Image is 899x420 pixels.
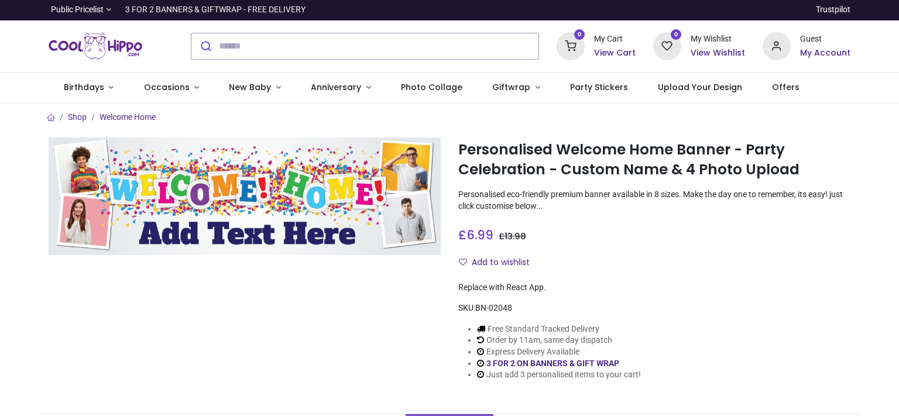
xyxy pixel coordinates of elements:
span: Upload Your Design [658,81,742,93]
a: Shop [68,112,87,122]
a: Logo of Cool Hippo [49,30,142,63]
span: New Baby [229,81,271,93]
button: Add to wishlistAdd to wishlist [458,253,540,273]
a: 3 FOR 2 ON BANNERS & GIFT WRAP [486,359,619,368]
div: Replace with React App. [458,282,850,294]
span: Giftwrap [492,81,530,93]
span: £ [499,230,526,242]
a: Giftwrap [477,73,555,103]
a: Birthdays [49,73,129,103]
div: SKU: [458,302,850,314]
sup: 0 [671,29,682,40]
span: 6.99 [466,226,493,243]
a: Public Pricelist [49,4,111,16]
a: 0 [653,40,681,50]
a: Anniversary [296,73,386,103]
a: My Account [800,47,850,59]
span: Photo Collage [401,81,462,93]
p: Personalised eco-friendly premium banner available in 8 sizes. Make the day one to remember, its ... [458,189,850,212]
span: Party Stickers [570,81,628,93]
div: My Wishlist [691,33,745,45]
img: Cool Hippo [49,30,142,63]
li: Express Delivery Available [477,346,641,358]
div: My Cart [594,33,636,45]
li: Free Standard Tracked Delivery [477,323,641,335]
a: 0 [557,40,585,50]
span: Birthdays [64,81,104,93]
a: Trustpilot [816,4,850,16]
a: New Baby [214,73,296,103]
span: Public Pricelist [51,4,104,16]
span: Offers [772,81,800,93]
div: 3 FOR 2 BANNERS & GIFTWRAP - FREE DELIVERY [125,4,306,16]
span: £ [458,226,493,243]
a: Welcome Home [99,112,156,122]
span: Occasions [144,81,190,93]
img: Personalised Welcome Home Banner - Party Celebration - Custom Name & 4 Photo Upload [49,137,441,255]
li: Order by 11am, same day dispatch [477,335,641,346]
a: Occasions [129,73,214,103]
a: View Cart [594,47,636,59]
sup: 0 [574,29,585,40]
span: 13.98 [505,230,526,242]
h1: Personalised Welcome Home Banner - Party Celebration - Custom Name & 4 Photo Upload [458,140,850,180]
button: Submit [191,33,219,59]
span: Anniversary [311,81,361,93]
span: BN-02048 [475,303,512,312]
li: Just add 3 personalised items to your cart! [477,369,641,381]
i: Add to wishlist [459,258,467,266]
div: Guest [800,33,850,45]
a: View Wishlist [691,47,745,59]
